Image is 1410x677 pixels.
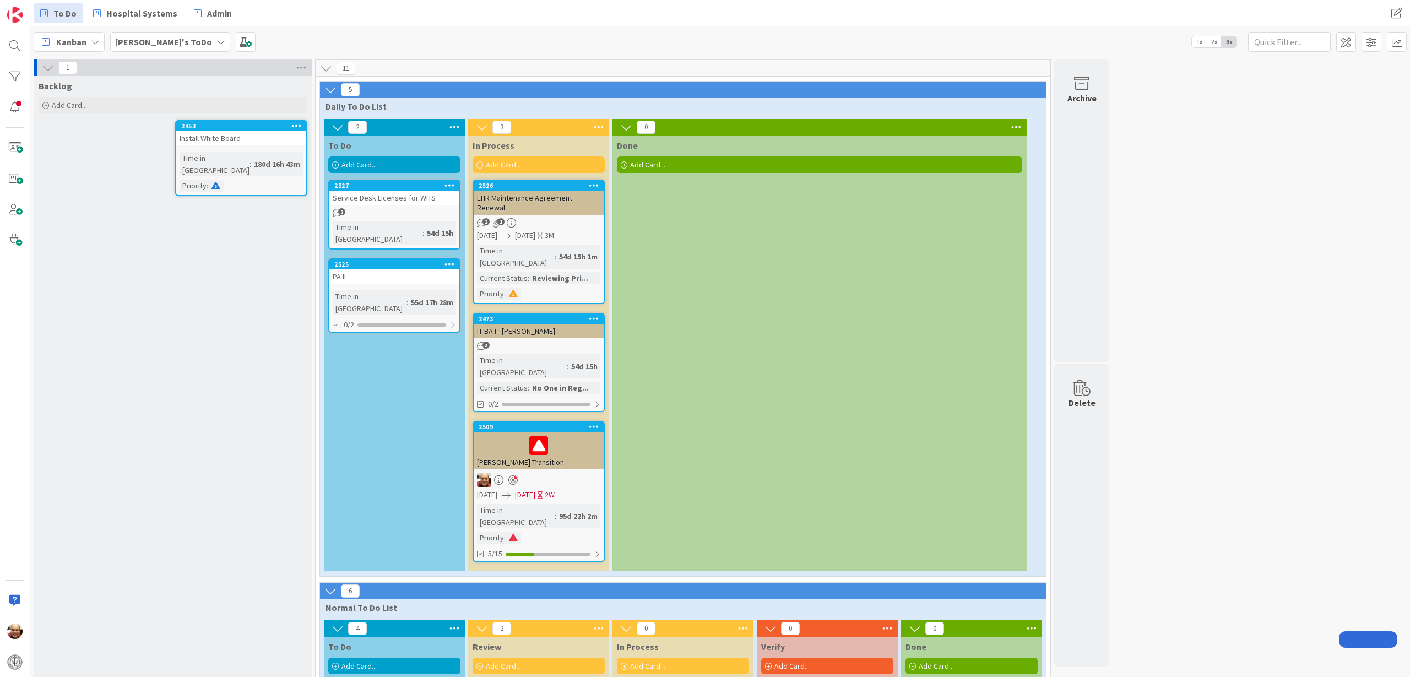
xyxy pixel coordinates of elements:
span: : [422,227,424,239]
a: To Do [34,3,83,23]
a: Admin [187,3,238,23]
span: : [250,158,251,170]
span: Review [473,641,501,652]
span: Add Card... [630,661,665,671]
span: Add Card... [341,160,377,170]
span: : [528,382,529,394]
span: Add Card... [486,160,521,170]
img: avatar [7,654,23,670]
span: 0 [781,622,800,635]
div: 2526EHR Maintenance Agreement Renewal [474,181,604,215]
input: Quick Filter... [1248,32,1331,52]
span: 11 [337,62,355,75]
span: : [207,180,208,192]
span: Done [617,140,638,151]
div: 2525 [329,259,459,269]
div: 95d 22h 2m [556,510,600,522]
div: 2509 [479,423,604,431]
div: Time in [GEOGRAPHIC_DATA] [333,221,422,245]
div: 2525 [334,261,459,268]
div: 54d 15h [424,227,456,239]
a: 2509[PERSON_NAME] TransitionEd[DATE][DATE]2WTime in [GEOGRAPHIC_DATA]:95d 22h 2mPriority:5/15 [473,421,605,562]
span: 0/2 [344,319,354,331]
div: Ed [474,473,604,487]
span: 0/2 [488,398,498,410]
div: PA II [329,269,459,284]
div: 2473 [474,314,604,324]
span: 1 [58,61,77,74]
span: : [406,296,408,308]
span: 4 [348,622,367,635]
span: 3x [1222,36,1237,47]
a: 2527Service Desk Licenses for WITSTime in [GEOGRAPHIC_DATA]:54d 15h [328,180,460,250]
div: Priority [180,180,207,192]
div: 2453 [181,122,306,130]
span: Done [905,641,926,652]
img: Visit kanbanzone.com [7,7,23,23]
span: [DATE] [477,489,497,501]
div: 2473 [479,315,604,323]
span: In Process [617,641,659,652]
div: 2453Install White Board [176,121,306,145]
img: Ed [477,473,491,487]
span: 2 [348,121,367,134]
span: : [555,510,556,522]
div: 2526 [474,181,604,191]
span: 0 [925,622,944,635]
span: Add Card... [630,160,665,170]
div: 180d 16h 43m [251,158,303,170]
span: [DATE] [515,230,535,241]
div: 2473IT BA I - [PERSON_NAME] [474,314,604,338]
span: Add Card... [52,100,87,110]
div: Priority [477,532,504,544]
div: Time in [GEOGRAPHIC_DATA] [477,504,555,528]
span: Daily To Do List [326,101,1032,112]
a: 2453Install White BoardTime in [GEOGRAPHIC_DATA]:180d 16h 43mPriority: [175,120,307,196]
div: Time in [GEOGRAPHIC_DATA] [477,354,567,378]
span: Verify [761,641,785,652]
span: 2 [482,218,490,225]
div: 54d 15h [568,360,600,372]
span: 1x [1192,36,1207,47]
div: Service Desk Licenses for WITS [329,191,459,205]
div: Current Status [477,382,528,394]
span: To Do [328,641,351,652]
span: Hospital Systems [106,7,177,20]
div: 2453 [176,121,306,131]
div: Delete [1069,396,1096,409]
span: Normal To Do List [326,602,1032,613]
div: 2525PA II [329,259,459,284]
span: : [555,251,556,263]
div: Time in [GEOGRAPHIC_DATA] [180,152,250,176]
span: : [528,272,529,284]
div: Reviewing Pri... [529,272,591,284]
div: Priority [477,288,504,300]
a: 2526EHR Maintenance Agreement Renewal[DATE][DATE]3MTime in [GEOGRAPHIC_DATA]:54d 15h 1mCurrent St... [473,180,605,304]
a: Hospital Systems [86,3,184,23]
div: [PERSON_NAME] Transition [474,432,604,469]
span: 0 [637,121,655,134]
a: 2473IT BA I - [PERSON_NAME]Time in [GEOGRAPHIC_DATA]:54d 15hCurrent Status:No One in Reg...0/2 [473,313,605,412]
span: Add Card... [774,661,810,671]
div: 2526 [479,182,604,189]
span: 2x [1207,36,1222,47]
img: Ed [7,624,23,639]
div: Install White Board [176,131,306,145]
span: Admin [207,7,232,20]
span: Backlog [39,80,72,91]
span: Kanban [56,35,86,48]
div: Time in [GEOGRAPHIC_DATA] [477,245,555,269]
div: 54d 15h 1m [556,251,600,263]
span: 5 [341,83,360,96]
span: 3 [482,342,490,349]
span: In Process [473,140,514,151]
span: 1 [497,218,505,225]
span: : [504,532,506,544]
div: No One in Reg... [529,382,592,394]
div: 3M [545,230,554,241]
div: Archive [1067,91,1097,105]
span: : [504,288,506,300]
div: 2509 [474,422,604,432]
span: [DATE] [515,489,535,501]
span: 0 [637,622,655,635]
